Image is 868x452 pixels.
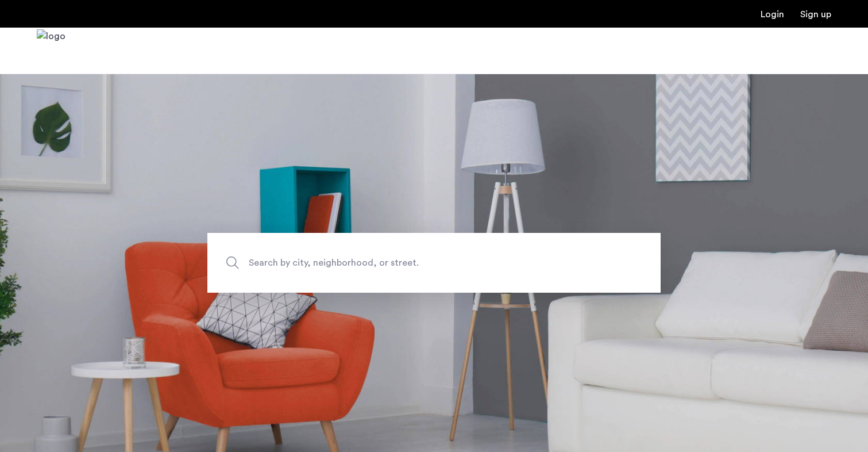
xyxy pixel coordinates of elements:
a: Login [761,10,784,19]
input: Apartment Search [207,233,661,293]
a: Cazamio Logo [37,29,65,72]
img: logo [37,29,65,72]
span: Search by city, neighborhood, or street. [249,255,566,271]
a: Registration [800,10,831,19]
